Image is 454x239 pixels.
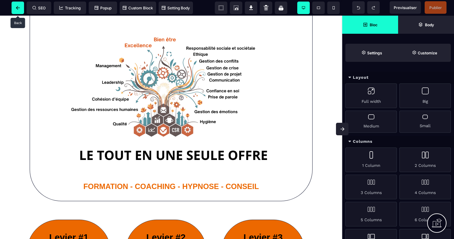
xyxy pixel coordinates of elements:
[215,2,227,14] span: View components
[399,147,451,172] div: 2 Columns
[230,2,242,14] span: Screenshot
[32,6,46,10] span: SEO
[399,111,451,133] div: Small
[398,44,451,62] span: Open Style Manager
[418,51,437,55] strong: Customize
[367,51,382,55] strong: Settings
[399,175,451,199] div: 4 Columns
[398,16,454,34] span: Open Layer Manager
[399,202,451,227] div: 6 Columns
[399,83,451,108] div: Big
[244,217,283,227] b: Levier #3
[342,72,454,83] div: Layout
[342,136,454,147] div: Columns
[95,6,111,10] span: Popup
[345,111,397,133] div: Medium
[162,6,190,10] span: Setting Body
[45,7,297,149] img: ea81bf7b65cee594425d40734bd8b3c9_Corps-2.png
[429,5,442,10] span: Publier
[45,165,297,177] text: FORMATION - COACHING - HYPNOSE - CONSEIL
[390,1,421,14] span: Preview
[394,5,417,10] span: Previsualiser
[123,6,153,10] span: Custom Block
[59,6,81,10] span: Tracking
[342,16,398,34] span: Open Blocks
[345,147,397,172] div: 1 Column
[345,202,397,227] div: 5 Columns
[345,44,398,62] span: Settings
[49,217,89,227] b: Levier #1
[370,22,378,27] strong: Bloc
[146,217,186,227] b: Levier #2
[345,175,397,199] div: 3 Columns
[345,83,397,108] div: Full width
[425,22,434,27] strong: Body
